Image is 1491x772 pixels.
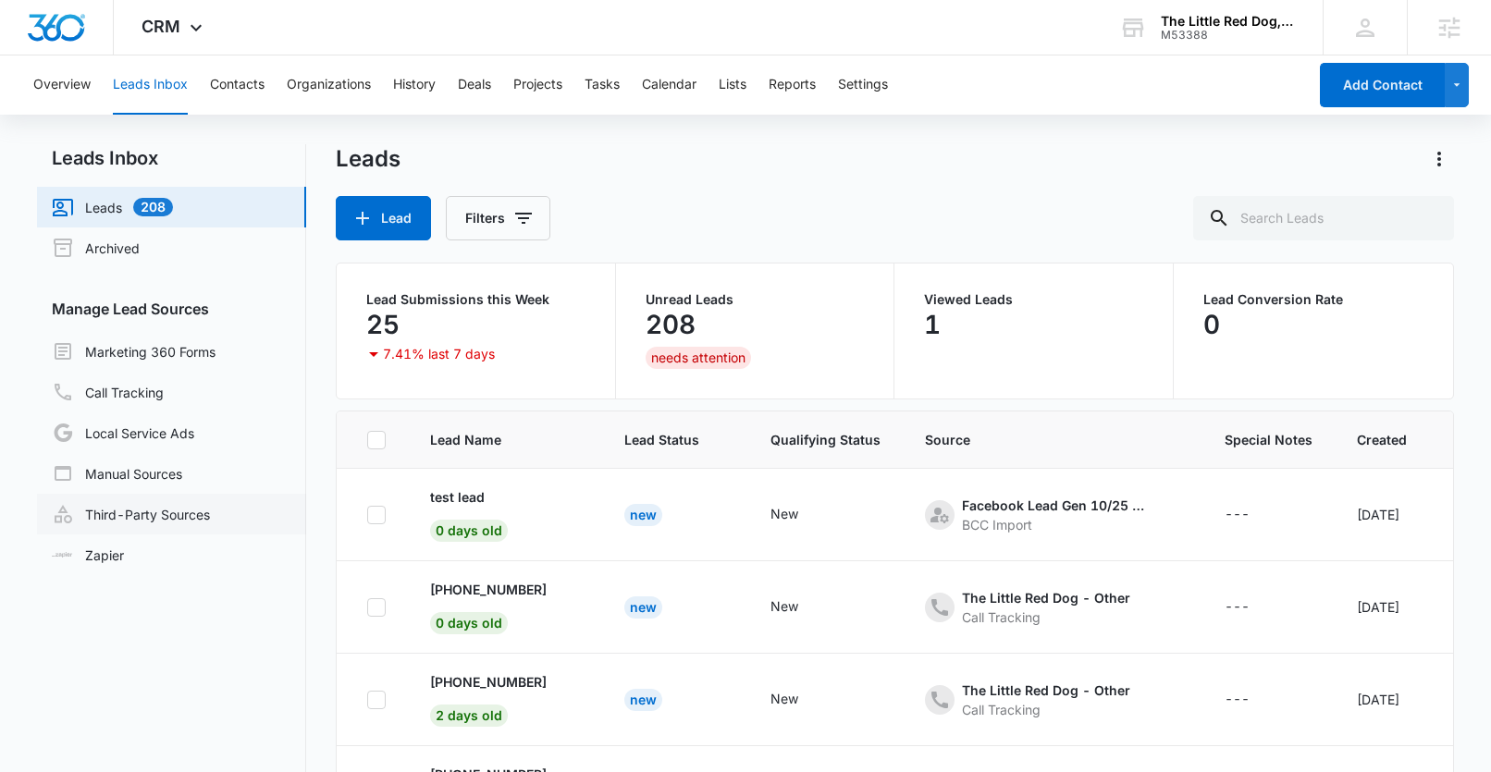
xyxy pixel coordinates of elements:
div: New [624,504,662,526]
h2: Leads Inbox [37,144,306,172]
div: New [624,689,662,711]
div: --- [1225,596,1250,619]
div: The Little Red Dog - Other [962,680,1130,700]
p: test lead [430,487,485,507]
a: Leads208 [52,196,173,218]
a: Zapier [52,545,124,565]
div: - - Select to Edit Field [430,580,580,634]
button: Deals [458,55,491,115]
p: [PHONE_NUMBER] [430,580,547,599]
a: Marketing 360 Forms [52,340,216,362]
div: - - Select to Edit Field [925,588,1164,627]
button: Settings [838,55,888,115]
button: Overview [33,55,91,115]
a: test lead0 days old [430,487,508,538]
span: Lead Status [624,430,699,449]
span: Qualifying Status [770,430,881,449]
h1: Leads [336,145,400,173]
div: [DATE] [1357,690,1434,709]
div: --- [1225,504,1250,526]
div: - - Select to Edit Field [1225,689,1283,711]
p: 7.41% last 7 days [383,348,495,361]
div: - - Select to Edit Field [925,496,1180,534]
div: - - Select to Edit Field [770,596,832,619]
div: BCC Import [962,515,1147,534]
button: Contacts [210,55,265,115]
a: Local Service Ads [52,422,194,444]
span: Source [925,430,1153,449]
div: - - Select to Edit Field [430,672,580,727]
a: New [624,507,662,522]
button: Lead [336,196,431,240]
div: - - Select to Edit Field [1225,596,1283,619]
div: - - Select to Edit Field [925,680,1164,719]
span: Created [1357,430,1407,449]
a: Call Tracking [52,381,164,403]
button: Projects [513,55,562,115]
a: Manual Sources [52,462,182,484]
button: Add Contact [1320,63,1445,107]
div: Call Tracking [962,700,1130,719]
p: Unread Leads [646,293,865,306]
div: --- [1225,689,1250,711]
span: 0 days old [430,612,508,634]
p: Lead Submissions this Week [366,293,585,306]
a: Third-Party Sources [52,503,210,525]
div: - - Select to Edit Field [1225,504,1283,526]
button: Calendar [642,55,696,115]
p: 1 [924,310,941,339]
span: Lead Name [430,430,553,449]
button: Tasks [585,55,620,115]
div: - - Select to Edit Field [770,504,832,526]
a: New [624,599,662,615]
div: [DATE] [1357,505,1434,524]
div: New [770,689,798,708]
p: 25 [366,310,400,339]
span: CRM [142,17,180,36]
p: Viewed Leads [924,293,1143,306]
span: 2 days old [430,705,508,727]
div: New [770,504,798,523]
div: The Little Red Dog - Other [962,588,1130,607]
a: New [624,692,662,707]
div: [DATE] [1357,597,1434,617]
button: Leads Inbox [113,55,188,115]
p: 208 [646,310,696,339]
a: Archived [52,237,140,259]
button: Actions [1424,144,1454,174]
div: account id [1161,29,1296,42]
div: Call Tracking [962,607,1130,627]
button: Organizations [287,55,371,115]
div: - - Select to Edit Field [770,689,832,711]
div: Facebook Lead Gen 10/25 - M53388 [962,496,1147,515]
a: [PHONE_NUMBER]2 days old [430,672,547,723]
button: Filters [446,196,550,240]
div: account name [1161,14,1296,29]
span: Special Notes [1225,430,1312,449]
div: New [770,596,798,616]
input: Search Leads [1193,196,1454,240]
div: needs attention [646,347,751,369]
div: New [624,596,662,619]
div: - - Select to Edit Field [430,487,541,542]
h3: Manage Lead Sources [37,298,306,320]
a: [PHONE_NUMBER]0 days old [430,580,547,631]
button: Reports [769,55,816,115]
span: 0 days old [430,520,508,542]
p: Lead Conversion Rate [1203,293,1423,306]
p: 0 [1203,310,1220,339]
p: [PHONE_NUMBER] [430,672,547,692]
button: History [393,55,436,115]
button: Lists [719,55,746,115]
